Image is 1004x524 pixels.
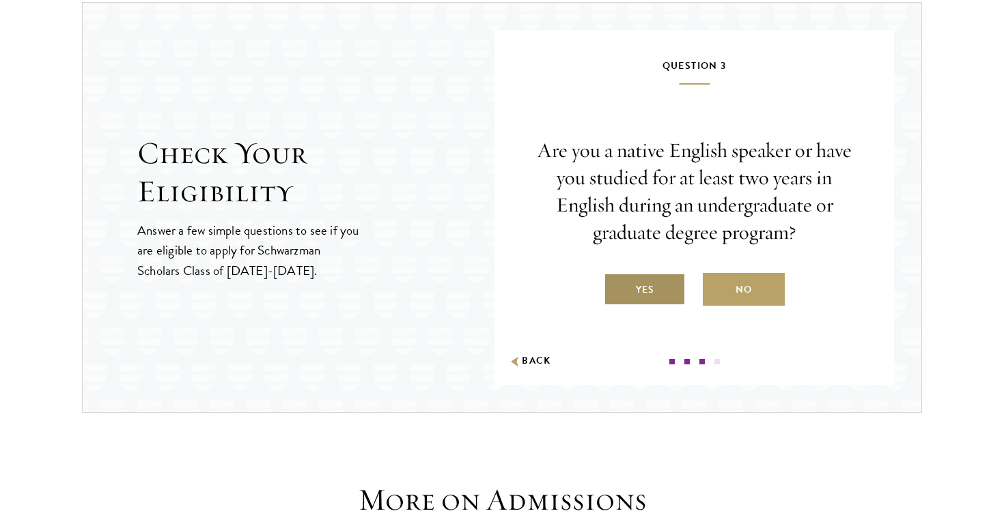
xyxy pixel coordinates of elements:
p: Are you a native English speaker or have you studied for at least two years in English during an ... [535,137,853,246]
h3: More on Admissions [290,481,714,519]
label: Yes [604,273,686,306]
label: No [703,273,785,306]
button: Back [508,354,551,368]
p: Answer a few simple questions to see if you are eligible to apply for Schwarzman Scholars Class o... [137,220,361,280]
h5: Question 3 [535,57,853,85]
h2: Check Your Eligibility [137,134,494,211]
